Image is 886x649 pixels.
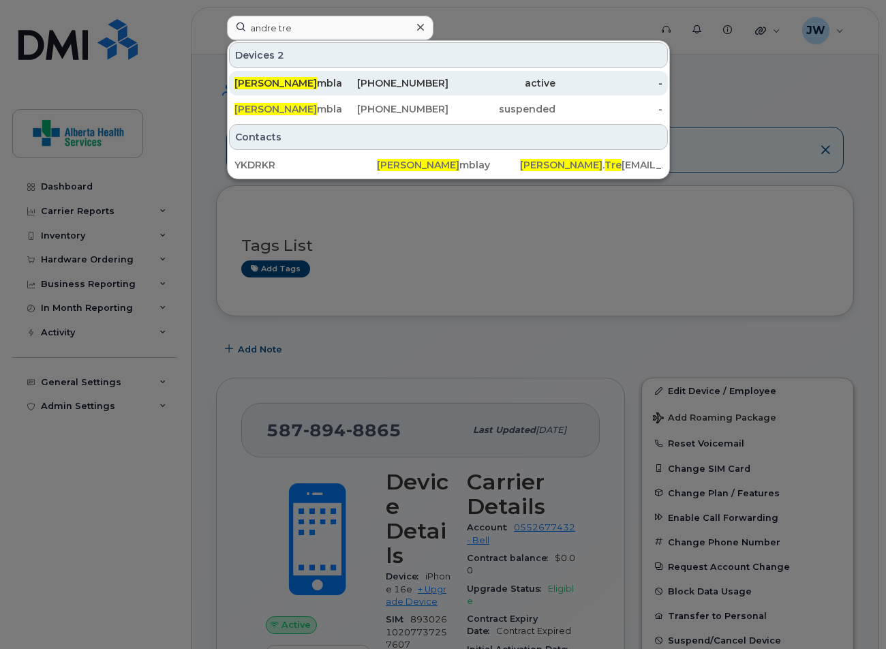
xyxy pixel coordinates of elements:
[229,124,668,150] div: Contacts
[341,76,448,90] div: [PHONE_NUMBER]
[234,102,341,116] div: mblay
[341,102,448,116] div: [PHONE_NUMBER]
[377,158,519,172] div: mblay
[377,159,459,171] span: [PERSON_NAME]
[229,97,668,121] a: [PERSON_NAME]mblay[PHONE_NUMBER]suspended-
[229,153,668,177] a: YKDRKR[PERSON_NAME]mblay[PERSON_NAME].Tre[EMAIL_ADDRESS][DOMAIN_NAME]
[520,159,602,171] span: [PERSON_NAME]
[277,48,284,62] span: 2
[234,77,317,89] span: [PERSON_NAME]
[605,159,622,171] span: Tre
[229,42,668,68] div: Devices
[555,76,662,90] div: -
[520,158,662,172] div: . [EMAIL_ADDRESS][DOMAIN_NAME]
[234,76,341,90] div: mblay
[229,71,668,95] a: [PERSON_NAME]mblay[PHONE_NUMBER]active-
[234,158,377,172] div: YKDRKR
[448,76,555,90] div: active
[448,102,555,116] div: suspended
[555,102,662,116] div: -
[234,103,317,115] span: [PERSON_NAME]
